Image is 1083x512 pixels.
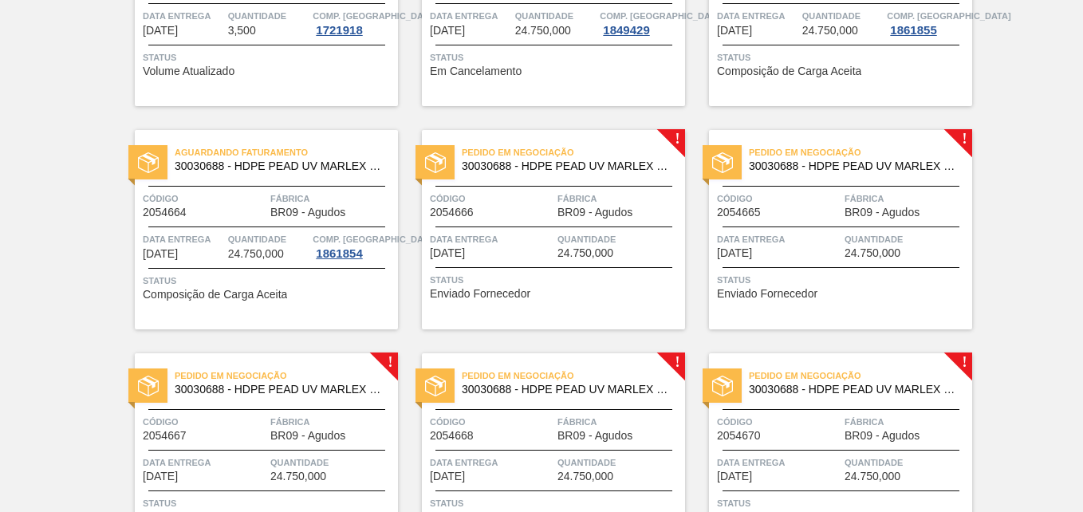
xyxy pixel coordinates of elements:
span: 2054666 [430,207,474,219]
span: BR09 - Agudos [270,430,345,442]
span: Código [717,414,841,430]
span: Data Entrega [143,8,224,24]
span: Fábrica [845,414,968,430]
div: 1861855 [887,24,939,37]
span: Quantidade [228,8,309,24]
span: 24.750,000 [228,248,284,260]
span: 2054667 [143,430,187,442]
span: 29/10/2025 [430,471,465,482]
span: 24.750,000 [845,247,900,259]
span: Comp. Carga [887,8,1010,24]
span: 30030688 - HDPE PEAD UV MARLEX HMN 6060UV [175,160,385,172]
a: !statusPedido em Negociação30030688 - HDPE PEAD UV MARLEX HMN 6060UVCódigo2054665FábricaBR09 - Ag... [685,130,972,329]
span: 30030688 - HDPE PEAD UV MARLEX HMN 6060UV [749,384,959,396]
span: 30030688 - HDPE PEAD UV MARLEX HMN 6060UV [749,160,959,172]
span: Data Entrega [717,8,798,24]
span: 24.750,000 [557,471,613,482]
a: Comp. [GEOGRAPHIC_DATA]1861854 [313,231,394,260]
span: Data Entrega [143,455,266,471]
span: 24.750,000 [845,471,900,482]
span: Em Cancelamento [430,65,522,77]
span: 2054664 [143,207,187,219]
span: Pedido em Negociação [749,144,972,160]
a: !statusPedido em Negociação30030688 - HDPE PEAD UV MARLEX HMN 6060UVCódigo2054666FábricaBR09 - Ag... [398,130,685,329]
span: BR09 - Agudos [557,430,632,442]
span: 2054670 [717,430,761,442]
span: Status [430,272,681,288]
span: 3,500 [228,25,256,37]
span: Quantidade [270,455,394,471]
span: Data Entrega [430,455,553,471]
span: Data Entrega [430,8,511,24]
span: Status [717,49,968,65]
span: 28/10/2025 [430,247,465,259]
span: Status [143,273,394,289]
span: Comp. Carga [313,231,436,247]
span: 30/10/2025 [717,471,752,482]
span: Aguardando Faturamento [175,144,398,160]
span: Fábrica [557,191,681,207]
span: 30030688 - HDPE PEAD UV MARLEX HMN 6060UV [175,384,385,396]
span: 24.750,000 [557,247,613,259]
span: Pedido em Negociação [462,368,685,384]
span: Status [430,495,681,511]
a: statusAguardando Faturamento30030688 - HDPE PEAD UV MARLEX HMN 6060UVCódigo2054664FábricaBR09 - A... [111,130,398,329]
span: Status [717,495,968,511]
div: 1861854 [313,247,365,260]
span: 30030688 - HDPE PEAD UV MARLEX HMN 6060UV [462,160,672,172]
span: Composição de Carga Aceita [717,65,861,77]
span: Volume Atualizado [143,65,234,77]
span: 27/10/2025 [717,25,752,37]
span: Data Entrega [717,231,841,247]
span: Fábrica [845,191,968,207]
span: Quantidade [228,231,309,247]
div: 1849429 [600,24,652,37]
div: 1721918 [313,24,365,37]
img: status [712,376,733,396]
span: Quantidade [802,8,884,24]
span: Código [717,191,841,207]
span: Status [717,272,968,288]
span: 24.750,000 [515,25,571,37]
span: Data Entrega [143,231,224,247]
span: Data Entrega [430,231,553,247]
span: 24.750,000 [270,471,326,482]
span: Pedido em Negociação [462,144,685,160]
span: Comp. Carga [600,8,723,24]
span: Enviado Fornecedor [717,288,817,300]
span: Código [143,191,266,207]
a: Comp. [GEOGRAPHIC_DATA]1861855 [887,8,968,37]
span: Código [143,414,266,430]
a: Comp. [GEOGRAPHIC_DATA]1721918 [313,8,394,37]
span: Data Entrega [717,455,841,471]
span: 29/10/2025 [143,471,178,482]
span: Comp. Carga [313,8,436,24]
span: BR09 - Agudos [270,207,345,219]
span: Fábrica [270,191,394,207]
span: Fábrica [557,414,681,430]
span: Enviado Fornecedor [430,288,530,300]
span: Quantidade [845,231,968,247]
span: Quantidade [557,455,681,471]
span: 24.750,000 [802,25,858,37]
span: BR09 - Agudos [845,430,920,442]
span: Pedido em Negociação [749,368,972,384]
span: Quantidade [845,455,968,471]
span: Fábrica [270,414,394,430]
span: Composição de Carga Aceita [143,289,287,301]
span: 27/10/2025 [143,248,178,260]
span: Status [143,495,394,511]
span: 2054668 [430,430,474,442]
span: 30030688 - HDPE PEAD UV MARLEX HMN 6060UV [462,384,672,396]
span: Código [430,414,553,430]
img: status [425,152,446,173]
span: 2054665 [717,207,761,219]
span: Quantidade [557,231,681,247]
span: Quantidade [515,8,597,24]
span: Status [143,49,394,65]
img: status [712,152,733,173]
span: BR09 - Agudos [845,207,920,219]
span: Código [430,191,553,207]
a: Comp. [GEOGRAPHIC_DATA]1849429 [600,8,681,37]
span: 28/10/2025 [717,247,752,259]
